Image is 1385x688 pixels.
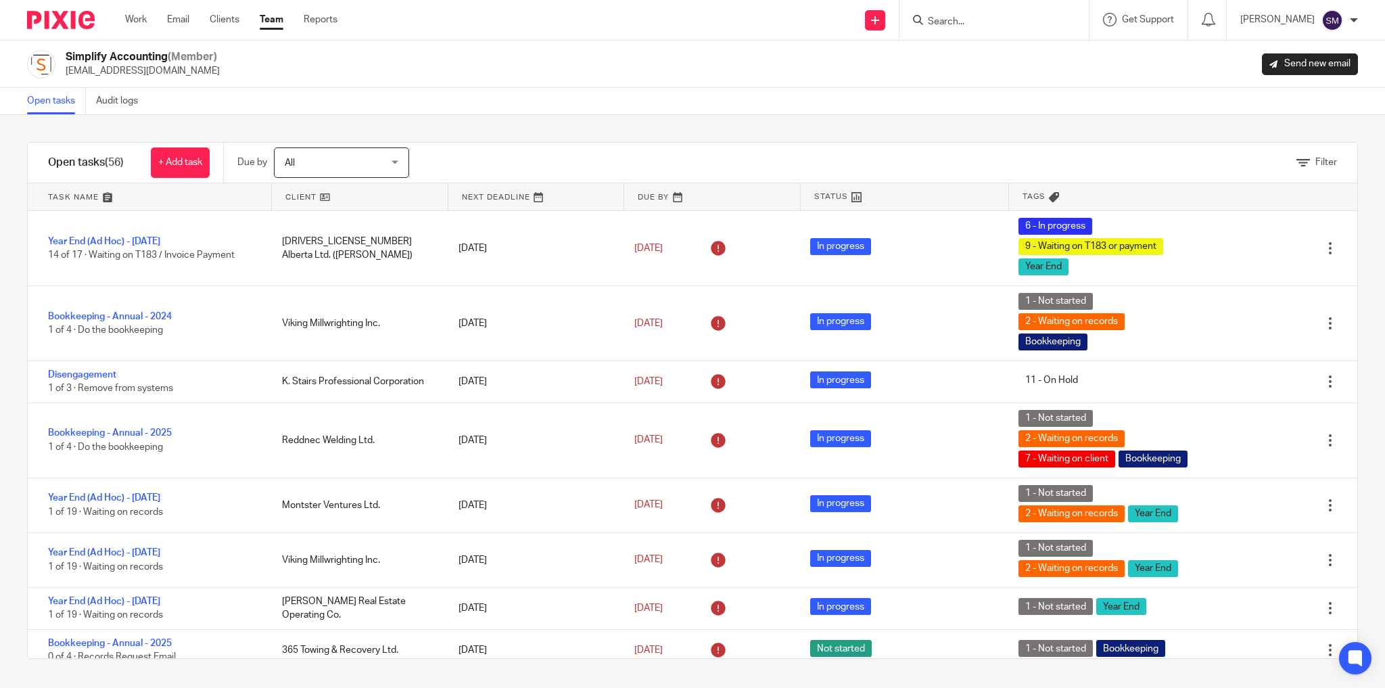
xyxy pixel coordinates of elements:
span: 1 of 4 · Do the bookkeeping [48,442,163,452]
span: [DATE] [634,436,663,445]
span: 1 of 19 · Waiting on records [48,610,163,620]
a: Clients [210,13,239,26]
span: (Member) [168,51,217,62]
img: Pixie [27,11,95,29]
h1: Open tasks [48,156,124,170]
span: [DATE] [634,501,663,510]
span: 1 - Not started [1018,485,1093,502]
span: 2 - Waiting on records [1018,505,1125,522]
a: Open tasks [27,88,86,114]
span: 1 - Not started [1018,293,1093,310]
span: [DATE] [634,377,663,386]
a: Year End (Ad Hoc) - [DATE] [48,237,160,246]
a: Audit logs [96,88,148,114]
input: Search [926,16,1048,28]
span: [DATE] [634,603,663,613]
h2: Simplify Accounting [66,50,220,64]
p: [EMAIL_ADDRESS][DOMAIN_NAME] [66,64,220,78]
span: Not started [810,640,872,657]
span: 0 of 4 · Records Request Email [48,652,176,662]
span: 1 of 19 · Waiting on records [48,507,163,517]
a: Bookkeeping - Annual - 2024 [48,312,172,321]
div: [DATE] [445,235,621,262]
div: [DATE] [445,637,621,664]
span: Year End [1128,560,1178,577]
span: In progress [810,430,871,447]
div: Reddnec Welding Ltd. [268,427,444,454]
span: Status [814,191,848,202]
span: 1 of 3 · Remove from systems [48,384,173,394]
span: 1 of 4 · Do the bookkeeping [48,325,163,335]
span: In progress [810,238,871,255]
span: 1 - Not started [1018,540,1093,557]
a: Work [125,13,147,26]
span: Bookkeeping [1119,451,1188,467]
div: 365 Towing & Recovery Ltd. [268,637,444,664]
span: In progress [810,550,871,567]
span: In progress [810,313,871,330]
span: Bookkeeping [1018,334,1087,350]
a: Year End (Ad Hoc) - [DATE] [48,597,160,606]
a: Email [167,13,189,26]
span: All [285,158,295,168]
p: [PERSON_NAME] [1240,13,1315,26]
span: Year End [1096,598,1146,615]
span: In progress [810,371,871,388]
img: svg%3E [1321,9,1343,31]
div: [DRIVERS_LICENSE_NUMBER] Alberta Ltd. ([PERSON_NAME]) [268,228,444,269]
a: Reports [304,13,337,26]
p: Due by [237,156,267,169]
a: Disengagement [48,370,116,380]
a: + Add task [151,147,210,178]
a: Send new email [1262,53,1358,75]
span: 1 - Not started [1018,410,1093,427]
span: 9 - Waiting on T183 or payment [1018,238,1163,255]
span: Bookkeeping [1096,640,1165,657]
div: Viking Millwrighting Inc. [268,310,444,337]
div: [DATE] [445,368,621,395]
span: 1 of 19 · Waiting on records [48,562,163,572]
span: 7 - Waiting on client [1018,451,1115,467]
span: Get Support [1122,15,1174,24]
a: Bookkeeping - Annual - 2025 [48,639,172,648]
div: [DATE] [445,547,621,574]
a: Team [260,13,283,26]
div: Viking Millwrighting Inc. [268,547,444,574]
div: [PERSON_NAME] Real Estate Operating Co. [268,588,444,629]
a: Year End (Ad Hoc) - [DATE] [48,548,160,557]
span: [DATE] [634,319,663,328]
span: In progress [810,598,871,615]
span: 1 - Not started [1018,598,1093,615]
img: Screenshot%202023-11-29%20141159.png [27,50,55,78]
div: [DATE] [445,427,621,454]
span: 2 - Waiting on records [1018,313,1125,330]
span: Year End [1018,258,1069,275]
span: 2 - Waiting on records [1018,560,1125,577]
span: In progress [810,495,871,512]
span: (56) [105,157,124,168]
span: 1 - Not started [1018,640,1093,657]
div: [DATE] [445,492,621,519]
span: Tags [1023,191,1046,202]
div: [DATE] [445,310,621,337]
span: 6 - In progress [1018,218,1092,235]
span: 11 - On Hold [1018,371,1085,388]
a: Bookkeeping - Annual - 2025 [48,428,172,438]
span: Year End [1128,505,1178,522]
div: [DATE] [445,595,621,622]
span: 14 of 17 · Waiting on T183 / Invoice Payment [48,250,235,260]
span: Filter [1315,158,1337,167]
span: 2 - Waiting on records [1018,430,1125,447]
span: [DATE] [634,645,663,655]
span: [DATE] [634,555,663,565]
div: K. Stairs Professional Corporation [268,368,444,395]
span: [DATE] [634,244,663,253]
a: Year End (Ad Hoc) - [DATE] [48,493,160,503]
div: Montster Ventures Ltd. [268,492,444,519]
